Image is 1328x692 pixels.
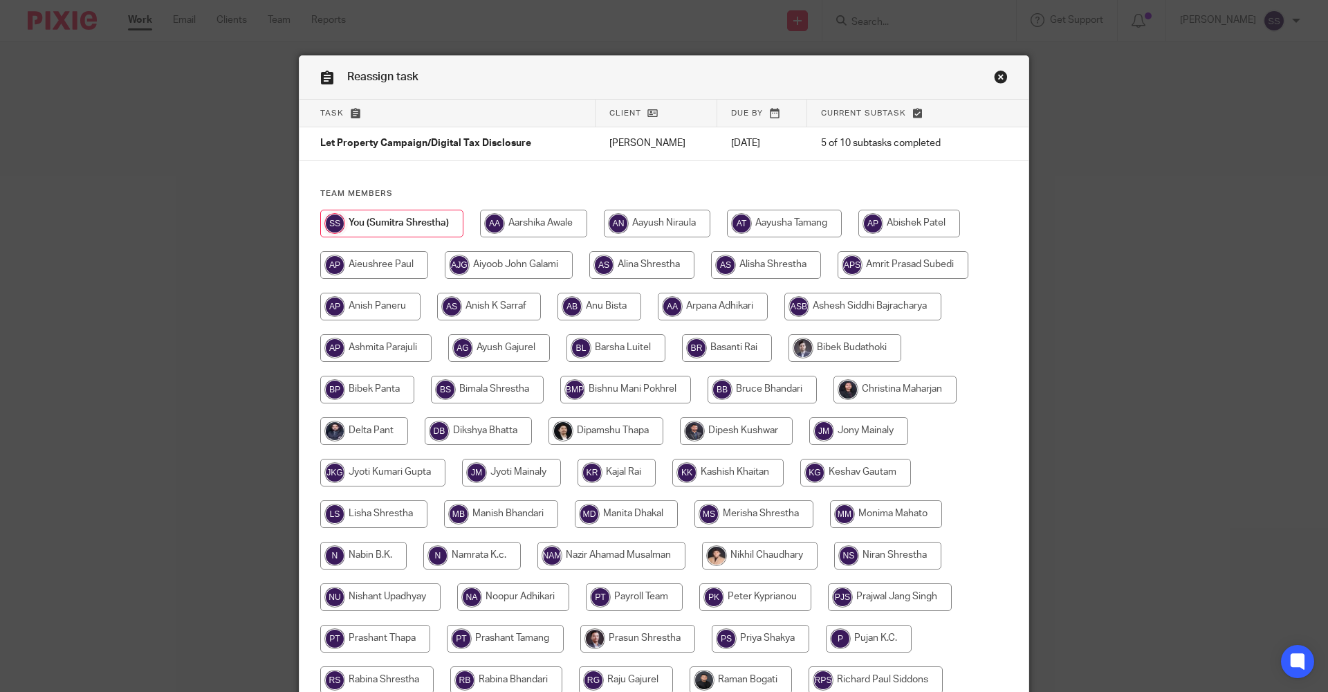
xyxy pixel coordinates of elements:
p: [PERSON_NAME] [609,136,703,150]
span: Client [609,109,641,117]
td: 5 of 10 subtasks completed [807,127,980,161]
span: Task [320,109,344,117]
span: Let Property Campaign/Digital Tax Disclosure [320,139,531,149]
span: Reassign task [347,71,418,82]
p: [DATE] [731,136,793,150]
h4: Team members [320,188,1008,199]
span: Current subtask [821,109,906,117]
a: Close this dialog window [994,70,1008,89]
span: Due by [731,109,763,117]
